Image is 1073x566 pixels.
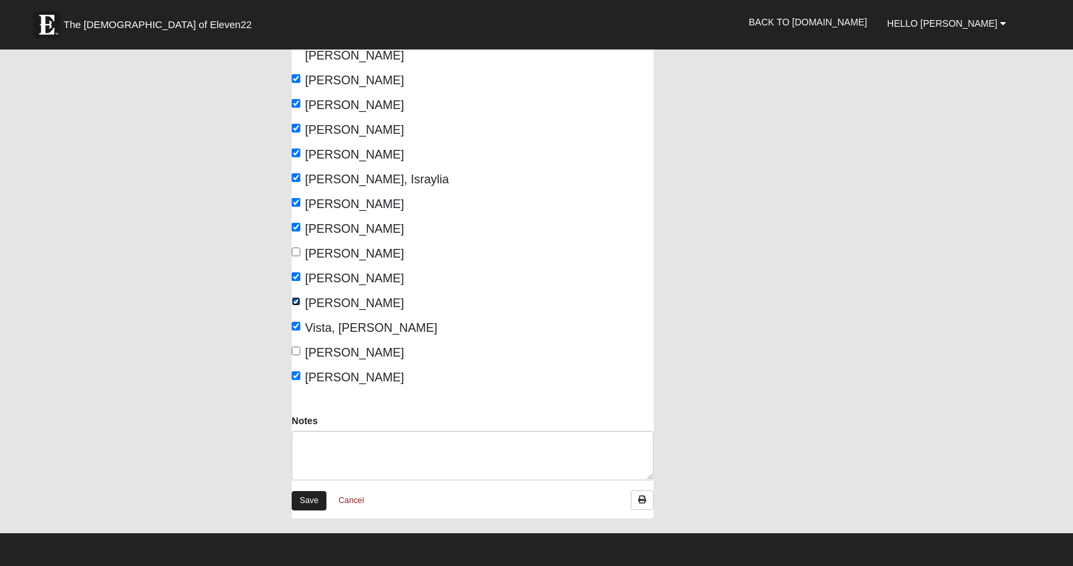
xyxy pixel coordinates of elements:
[305,346,404,359] span: [PERSON_NAME]
[292,322,300,331] input: Vista, [PERSON_NAME]
[305,98,404,112] span: [PERSON_NAME]
[292,173,300,182] input: [PERSON_NAME], Israylia
[305,74,404,87] span: [PERSON_NAME]
[305,247,404,260] span: [PERSON_NAME]
[887,18,997,29] span: Hello [PERSON_NAME]
[292,99,300,108] input: [PERSON_NAME]
[305,123,404,136] span: [PERSON_NAME]
[292,149,300,157] input: [PERSON_NAME]
[305,321,437,335] span: Vista, [PERSON_NAME]
[305,173,449,186] span: [PERSON_NAME], Israylia
[292,272,300,281] input: [PERSON_NAME]
[305,272,404,285] span: [PERSON_NAME]
[631,490,654,510] a: Print Attendance Roster
[292,124,300,132] input: [PERSON_NAME]
[305,197,404,211] span: [PERSON_NAME]
[292,198,300,207] input: [PERSON_NAME]
[292,347,300,355] input: [PERSON_NAME]
[330,490,373,511] a: Cancel
[305,148,404,161] span: [PERSON_NAME]
[739,5,877,39] a: Back to [DOMAIN_NAME]
[305,296,404,310] span: [PERSON_NAME]
[292,248,300,256] input: [PERSON_NAME]
[33,11,60,38] img: Eleven22 logo
[305,222,404,235] span: [PERSON_NAME]
[27,5,294,38] a: The [DEMOGRAPHIC_DATA] of Eleven22
[292,223,300,231] input: [PERSON_NAME]
[64,18,252,31] span: The [DEMOGRAPHIC_DATA] of Eleven22
[292,297,300,306] input: [PERSON_NAME]
[292,371,300,380] input: [PERSON_NAME]
[305,371,404,384] span: [PERSON_NAME]
[877,7,1016,40] a: Hello [PERSON_NAME]
[292,414,318,428] label: Notes
[292,74,300,83] input: [PERSON_NAME]
[292,491,326,510] a: Save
